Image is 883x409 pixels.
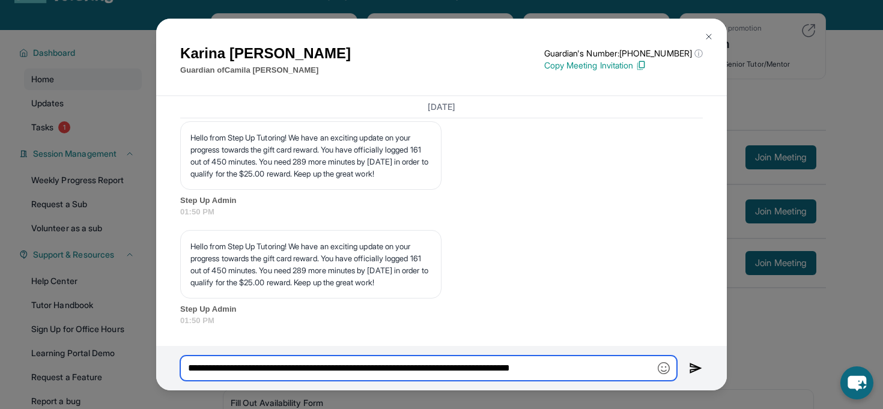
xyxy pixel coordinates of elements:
span: Step Up Admin [180,195,703,207]
h3: [DATE] [180,101,703,113]
img: Emoji [658,362,670,374]
button: chat-button [840,366,873,399]
p: Hello from Step Up Tutoring! We have an exciting update on your progress towards the gift card re... [190,132,431,180]
span: ⓘ [694,47,703,59]
h1: Karina [PERSON_NAME] [180,43,351,64]
img: Close Icon [704,32,714,41]
p: Hello from Step Up Tutoring! We have an exciting update on your progress towards the gift card re... [190,240,431,288]
p: Copy Meeting Invitation [544,59,703,71]
span: Step Up Admin [180,303,703,315]
img: Send icon [689,361,703,375]
img: Copy Icon [636,60,646,71]
span: 01:50 PM [180,315,703,327]
span: 01:50 PM [180,206,703,218]
p: Guardian of Camila [PERSON_NAME] [180,64,351,76]
p: Guardian's Number: [PHONE_NUMBER] [544,47,703,59]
